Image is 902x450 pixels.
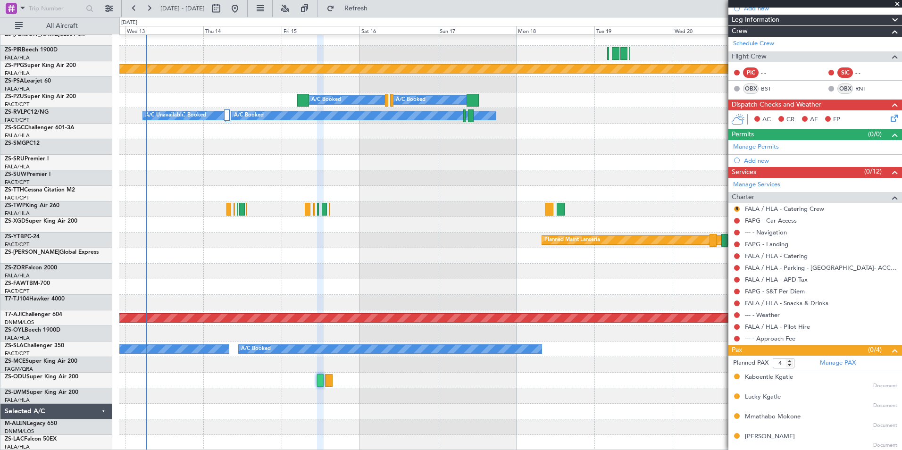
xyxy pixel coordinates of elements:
[5,312,22,317] span: T7-AJI
[5,436,24,442] span: ZS-LAC
[732,26,748,37] span: Crew
[5,94,76,100] a: ZS-PZUSuper King Air 200
[544,233,600,247] div: Planned Maint Lanseria
[5,265,25,271] span: ZS-ZOR
[5,390,26,395] span: ZS-LWM
[837,67,853,78] div: SIC
[744,157,897,165] div: Add new
[160,4,205,13] span: [DATE] - [DATE]
[5,312,62,317] a: T7-AJIChallenger 604
[733,39,774,49] a: Schedule Crew
[745,334,795,342] a: --- - Approach Fee
[125,26,203,34] div: Wed 13
[5,397,30,404] a: FALA/HLA
[336,5,376,12] span: Refresh
[5,234,24,240] span: ZS-YTB
[673,26,751,34] div: Wed 20
[5,343,64,349] a: ZS-SLAChallenger 350
[438,26,516,34] div: Sun 17
[121,19,137,27] div: [DATE]
[5,125,75,131] a: ZS-SGCChallenger 601-3A
[5,132,30,139] a: FALA/HLA
[732,15,779,25] span: Leg Information
[5,218,77,224] a: ZS-XGDSuper King Air 200
[5,218,25,224] span: ZS-XGD
[5,421,27,426] span: M-ALEN
[5,428,34,435] a: DNMM/LOS
[5,187,24,193] span: ZS-TTH
[745,252,808,260] a: FALA / HLA - Catering
[5,358,77,364] a: ZS-MCESuper King Air 200
[29,1,83,16] input: Trip Number
[5,187,75,193] a: ZS-TTHCessna Citation M2
[5,319,34,326] a: DNMM/LOS
[5,250,99,255] a: ZS-[PERSON_NAME]Global Express
[745,228,787,236] a: --- - Navigation
[5,374,78,380] a: ZS-ODUSuper King Air 200
[594,26,673,34] div: Tue 19
[5,296,65,302] a: T7-TJ104Hawker 4000
[732,192,754,203] span: Charter
[833,115,840,125] span: FP
[5,85,30,92] a: FALA/HLA
[311,93,341,107] div: A/C Booked
[745,240,788,248] a: FAPG - Landing
[761,68,782,77] div: - -
[176,108,206,123] div: A/C Booked
[5,194,29,201] a: FACT/CPT
[5,54,30,61] a: FALA/HLA
[5,163,30,170] a: FALA/HLA
[5,421,57,426] a: M-ALENLegacy 650
[5,350,29,357] a: FACT/CPT
[745,299,828,307] a: FALA / HLA - Snacks & Drinks
[5,281,26,286] span: ZS-FAW
[837,83,853,94] div: OBX
[868,129,882,139] span: (0/0)
[5,78,24,84] span: ZS-PSA
[743,67,759,78] div: PIC
[873,422,897,430] span: Document
[733,180,780,190] a: Manage Services
[762,115,771,125] span: AC
[5,63,24,68] span: ZS-PPG
[745,323,810,331] a: FALA / HLA - Pilot Hire
[5,109,24,115] span: ZS-RVL
[5,241,29,248] a: FACT/CPT
[5,296,29,302] span: T7-TJ104
[873,382,897,390] span: Document
[10,18,102,33] button: All Aircraft
[5,272,30,279] a: FALA/HLA
[241,342,271,356] div: A/C Booked
[5,47,22,53] span: ZS-PIR
[732,100,821,110] span: Dispatch Checks and Weather
[855,68,877,77] div: - -
[745,287,805,295] a: FAPG - S&T Per Diem
[203,26,282,34] div: Thu 14
[745,264,897,272] a: FALA / HLA - Parking - [GEOGRAPHIC_DATA]- ACC # 1800
[5,281,50,286] a: ZS-FAWTBM-700
[761,84,782,93] a: BST
[5,70,30,77] a: FALA/HLA
[868,345,882,355] span: (0/4)
[745,432,795,442] div: [PERSON_NAME]
[733,142,779,152] a: Manage Permits
[5,47,58,53] a: ZS-PIRBeech 1900D
[5,288,29,295] a: FACT/CPT
[5,78,51,84] a: ZS-PSALearjet 60
[5,117,29,124] a: FACT/CPT
[743,83,759,94] div: OBX
[359,26,438,34] div: Sat 16
[282,26,360,34] div: Fri 15
[25,23,100,29] span: All Aircraft
[5,179,29,186] a: FACT/CPT
[873,402,897,410] span: Document
[5,141,26,146] span: ZS-SMG
[732,129,754,140] span: Permits
[744,4,897,12] div: Add new
[745,217,797,225] a: FAPG - Car Access
[5,390,78,395] a: ZS-LWMSuper King Air 200
[5,141,40,146] a: ZS-SMGPC12
[234,108,264,123] div: A/C Booked
[745,373,793,382] div: Kaboentle Kgatle
[5,436,57,442] a: ZS-LACFalcon 50EX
